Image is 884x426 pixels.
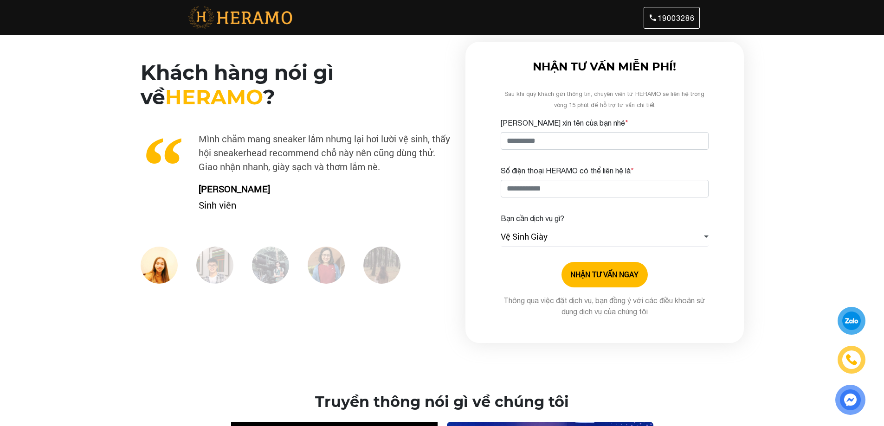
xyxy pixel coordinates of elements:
h2: Truyền thông nói gì về chúng tôi [19,393,865,411]
a: 19003286 [644,7,700,29]
label: [PERSON_NAME] xin tên của bạn nhé [501,117,628,128]
img: Heramo-giat-giay-ve-sinh-giay-danh-gia-steven.jpg [252,247,289,284]
img: Heramo-giat-giay-ve-sinh-giay-danh-gia-lan.jpg [196,247,233,284]
p: Sinh viên [192,198,451,212]
h2: Khách hàng nói gì về ? [141,60,451,109]
h3: NHẬN TƯ VẤN MIỄN PHÍ! [501,60,709,74]
span: HERAMO [165,84,263,109]
button: NHẬN TƯ VẤN NGAY [561,262,648,287]
p: Mình chăm mang sneaker lắm nhưng lại hơi lười vệ sinh, thấy hội sneakerhead recommend chỗ này nên... [141,132,451,173]
img: Heramo-giat-giay-ve-sinh-giay-danh-gia-oanh1.jpg [308,247,345,284]
img: Heramo-giat-giay-ve-sinh-giay-danh-gia-oanh.jpg [363,247,400,284]
img: phone-icon [845,354,858,366]
span: Thông qua việc đặt dịch vụ, bạn đồng ý với các điều khoản sử dụng dịch vụ của chúng tôi [503,296,705,316]
img: Heramo-giat-giay-ve-sinh-giay-danh-gia-nguyen.jpg [141,247,178,284]
span: Vệ Sinh Giày [501,230,548,243]
label: Bạn cần dịch vụ gì? [501,213,564,224]
label: Số điện thoại HERAMO có thể liên hệ là [501,165,634,176]
img: heramo_logo_with_text.png [185,6,296,30]
a: phone-icon [839,347,864,372]
p: [PERSON_NAME] [192,182,451,196]
span: Sau khi quý khách gửi thông tin, chuyên viên từ HERAMO sẽ liên hệ trong vòng 15 phút để hỗ trợ tư... [504,90,704,108]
